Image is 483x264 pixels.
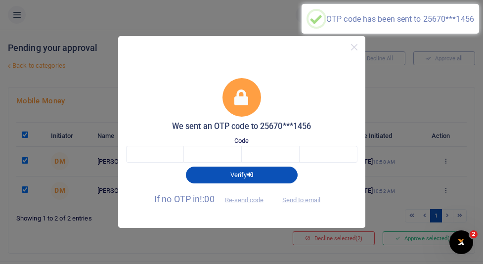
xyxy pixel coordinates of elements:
[326,14,474,24] div: OTP code has been sent to 25670***1456
[126,122,357,132] h5: We sent an OTP code to 25670***1456
[200,194,214,204] span: !:00
[186,167,298,183] button: Verify
[234,136,249,146] label: Code
[154,194,272,204] span: If no OTP in
[470,230,478,238] span: 2
[449,230,473,254] iframe: Intercom live chat
[347,40,361,54] button: Close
